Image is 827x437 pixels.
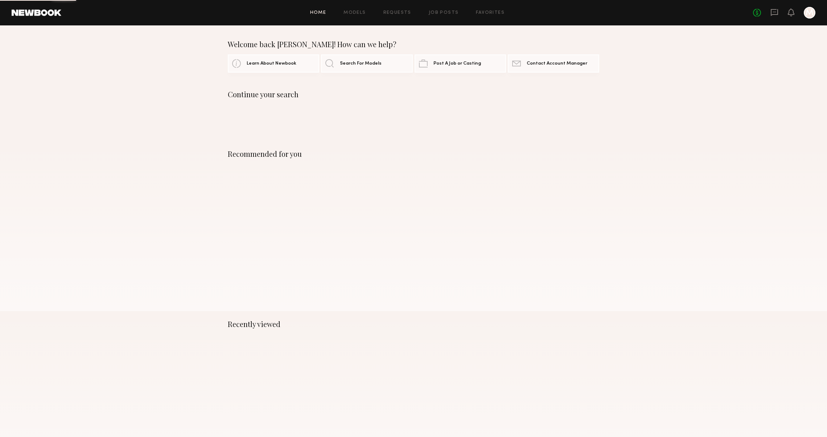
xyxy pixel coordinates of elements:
a: Contact Account Manager [508,54,599,73]
a: Job Posts [429,11,459,15]
div: Welcome back [PERSON_NAME]! How can we help? [228,40,599,49]
a: M [804,7,815,19]
div: Recently viewed [228,320,599,328]
a: Models [343,11,366,15]
div: Recommended for you [228,150,599,158]
a: Search For Models [321,54,412,73]
a: Post A Job or Casting [415,54,506,73]
span: Search For Models [340,61,382,66]
span: Learn About Newbook [247,61,296,66]
a: Requests [383,11,411,15]
div: Continue your search [228,90,599,99]
a: Learn About Newbook [228,54,319,73]
a: Favorites [476,11,505,15]
a: Home [310,11,326,15]
span: Contact Account Manager [527,61,587,66]
span: Post A Job or Casting [433,61,481,66]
